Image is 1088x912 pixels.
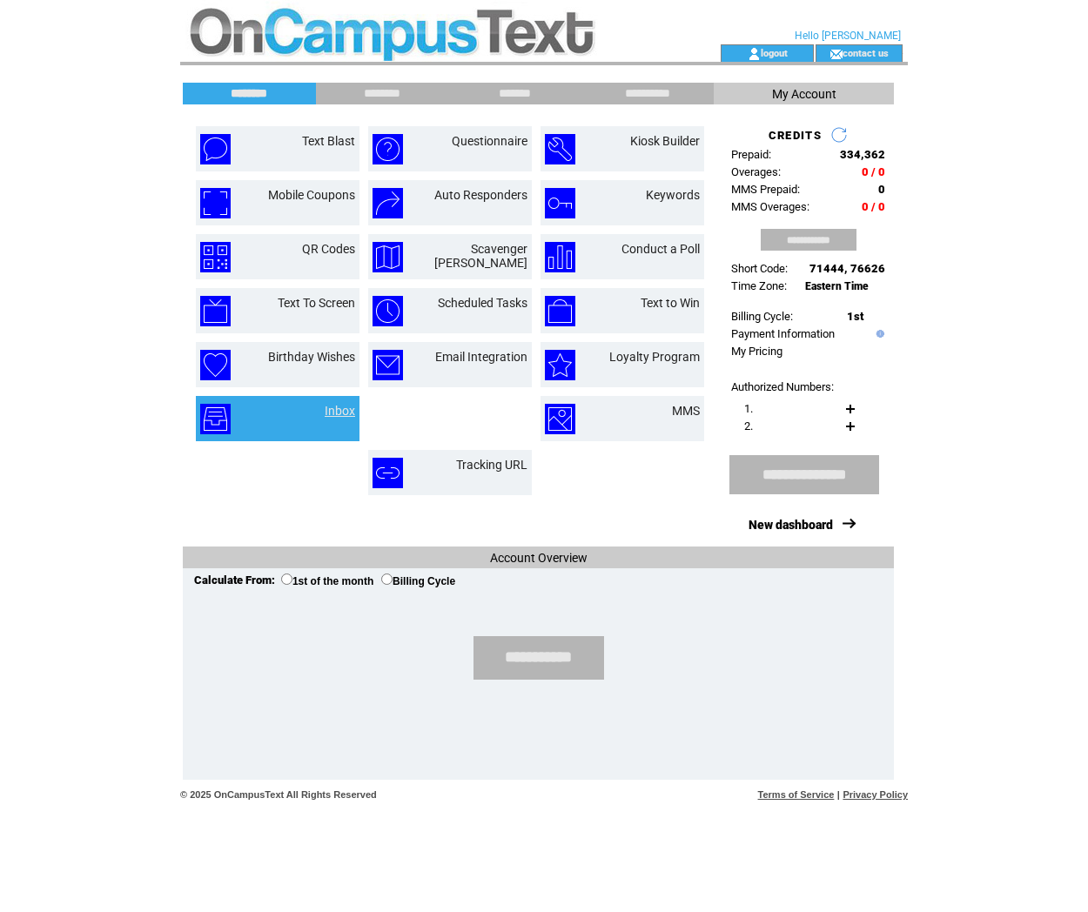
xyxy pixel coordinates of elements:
[200,404,231,434] img: inbox.png
[630,134,700,148] a: Kiosk Builder
[545,350,575,380] img: loyalty-program.png
[545,296,575,326] img: text-to-win.png
[744,402,753,415] span: 1.
[200,134,231,164] img: text-blast.png
[731,380,834,393] span: Authorized Numbers:
[761,47,788,58] a: logout
[672,404,700,418] a: MMS
[641,296,700,310] a: Text to Win
[435,350,527,364] a: Email Integration
[809,262,885,275] span: 71444, 76626
[200,242,231,272] img: qr-codes.png
[731,262,788,275] span: Short Code:
[373,458,403,488] img: tracking-url.png
[490,551,588,565] span: Account Overview
[373,350,403,380] img: email-integration.png
[302,242,355,256] a: QR Codes
[373,134,403,164] img: questionnaire.png
[325,404,355,418] a: Inbox
[731,279,787,292] span: Time Zone:
[200,188,231,218] img: mobile-coupons.png
[744,419,753,433] span: 2.
[281,575,373,587] label: 1st of the month
[862,165,885,178] span: 0 / 0
[840,148,885,161] span: 334,362
[878,183,885,196] span: 0
[381,573,393,585] input: Billing Cycle
[795,30,901,42] span: Hello [PERSON_NAME]
[281,573,292,585] input: 1st of the month
[843,47,889,58] a: contact us
[872,330,884,338] img: help.gif
[545,134,575,164] img: kiosk-builder.png
[456,458,527,472] a: Tracking URL
[545,188,575,218] img: keywords.png
[545,404,575,434] img: mms.png
[758,789,835,800] a: Terms of Service
[843,789,908,800] a: Privacy Policy
[194,573,275,587] span: Calculate From:
[646,188,700,202] a: Keywords
[268,188,355,202] a: Mobile Coupons
[302,134,355,148] a: Text Blast
[373,296,403,326] img: scheduled-tasks.png
[200,296,231,326] img: text-to-screen.png
[749,518,833,532] a: New dashboard
[434,188,527,202] a: Auto Responders
[621,242,700,256] a: Conduct a Poll
[847,310,863,323] span: 1st
[862,200,885,213] span: 0 / 0
[805,280,869,292] span: Eastern Time
[381,575,455,587] label: Billing Cycle
[268,350,355,364] a: Birthday Wishes
[748,47,761,61] img: account_icon.gif
[731,183,800,196] span: MMS Prepaid:
[545,242,575,272] img: conduct-a-poll.png
[373,188,403,218] img: auto-responders.png
[772,87,836,101] span: My Account
[731,165,781,178] span: Overages:
[609,350,700,364] a: Loyalty Program
[200,350,231,380] img: birthday-wishes.png
[769,129,822,142] span: CREDITS
[731,345,782,358] a: My Pricing
[434,242,527,270] a: Scavenger [PERSON_NAME]
[278,296,355,310] a: Text To Screen
[452,134,527,148] a: Questionnaire
[180,789,377,800] span: © 2025 OnCampusText All Rights Reserved
[731,148,771,161] span: Prepaid:
[829,47,843,61] img: contact_us_icon.gif
[731,327,835,340] a: Payment Information
[438,296,527,310] a: Scheduled Tasks
[731,310,793,323] span: Billing Cycle:
[837,789,840,800] span: |
[373,242,403,272] img: scavenger-hunt.png
[731,200,809,213] span: MMS Overages:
